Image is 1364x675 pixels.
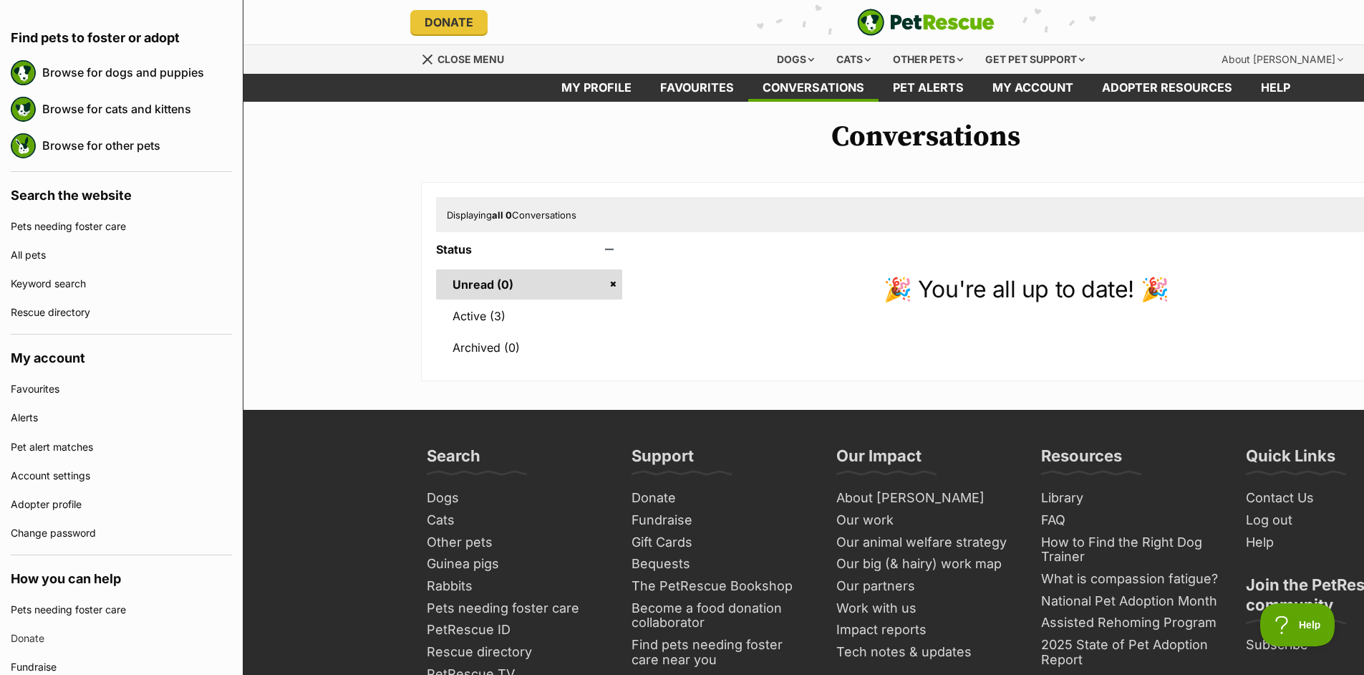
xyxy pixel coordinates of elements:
[11,60,36,85] img: petrescue logo
[883,45,973,74] div: Other pets
[1035,612,1226,634] a: Assisted Rehoming Program
[492,209,512,221] strong: all 0
[831,553,1021,575] a: Our big (& hairy) work map
[831,641,1021,664] a: Tech notes & updates
[42,57,232,87] a: Browse for dogs and puppies
[1246,446,1335,474] h3: Quick Links
[11,14,232,54] h4: Find pets to foster or adopt
[11,172,232,212] h4: Search the website
[436,269,623,300] a: Unread (0)
[437,53,504,65] span: Close menu
[826,45,881,74] div: Cats
[831,598,1021,620] a: Work with us
[11,97,36,122] img: petrescue logo
[11,403,232,432] a: Alerts
[1035,487,1226,509] a: Library
[410,10,488,34] a: Donate
[978,74,1088,102] a: My account
[626,553,816,575] a: Bequests
[975,45,1095,74] div: Get pet support
[1035,509,1226,532] a: FAQ
[748,74,879,102] a: conversations
[857,9,995,36] a: PetRescue
[11,212,232,241] a: Pets needing foster care
[11,624,232,653] a: Donate
[11,433,232,461] a: Pet alert matches
[11,595,232,624] a: Pets needing foster care
[11,298,232,327] a: Rescue directory
[421,598,611,620] a: Pets needing foster care
[42,130,232,161] a: Browse for other pets
[11,269,232,298] a: Keyword search
[11,555,232,595] h4: How you can help
[767,45,824,74] div: Dogs
[857,9,995,36] img: logo-e224e6f780fb5917bec1dbf3a21bbac754714ae5b6737aabdf751b685950b380.svg
[447,209,576,221] span: Displaying Conversations
[42,94,232,124] a: Browse for cats and kittens
[11,335,232,375] h4: My account
[626,487,816,509] a: Donate
[421,553,611,575] a: Guinea pigs
[436,332,623,363] a: Archived (0)
[626,598,816,634] a: Become a food donation collaborator
[626,575,816,598] a: The PetRescue Bookshop
[11,375,232,403] a: Favourites
[11,461,232,490] a: Account settings
[879,74,978,102] a: Pet alerts
[11,241,232,269] a: All pets
[11,490,232,519] a: Adopter profile
[831,619,1021,641] a: Impact reports
[1035,568,1226,590] a: What is compassion fatigue?
[1035,532,1226,568] a: How to Find the Right Dog Trainer
[626,532,816,554] a: Gift Cards
[1035,590,1226,613] a: National Pet Adoption Month
[831,509,1021,532] a: Our work
[831,532,1021,554] a: Our animal welfare strategy
[421,487,611,509] a: Dogs
[421,575,611,598] a: Rabbits
[421,641,611,664] a: Rescue directory
[836,446,922,474] h3: Our Impact
[1211,45,1353,74] div: About [PERSON_NAME]
[11,519,232,547] a: Change password
[632,446,694,474] h3: Support
[427,446,480,474] h3: Search
[547,74,646,102] a: My profile
[1260,603,1335,646] iframe: Help Scout Beacon - Open
[421,619,611,641] a: PetRescue ID
[421,532,611,554] a: Other pets
[1247,74,1305,102] a: Help
[421,45,514,71] a: Menu
[626,509,816,532] a: Fundraise
[436,243,623,256] header: Status
[436,301,623,331] a: Active (3)
[626,634,816,671] a: Find pets needing foster care near you
[1035,634,1226,671] a: 2025 State of Pet Adoption Report
[11,133,36,158] img: petrescue logo
[421,509,611,532] a: Cats
[1088,74,1247,102] a: Adopter resources
[831,575,1021,598] a: Our partners
[831,487,1021,509] a: About [PERSON_NAME]
[1041,446,1122,474] h3: Resources
[646,74,748,102] a: Favourites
